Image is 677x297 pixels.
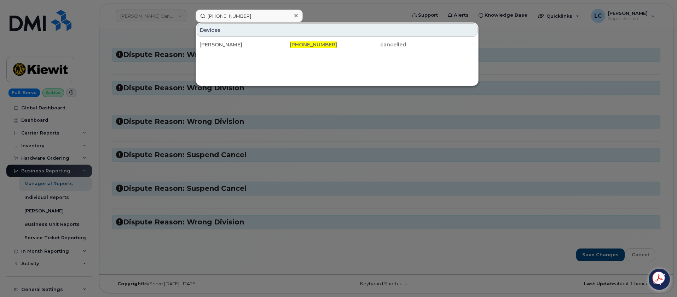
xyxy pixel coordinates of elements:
div: [PERSON_NAME] [199,41,268,48]
div: - [406,41,475,48]
div: cancelled [337,41,406,48]
input: Find something... [196,10,303,22]
span: [PHONE_NUMBER] [290,41,337,48]
a: [PERSON_NAME][PHONE_NUMBER]cancelled- [197,38,478,51]
div: Devices [197,23,478,37]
